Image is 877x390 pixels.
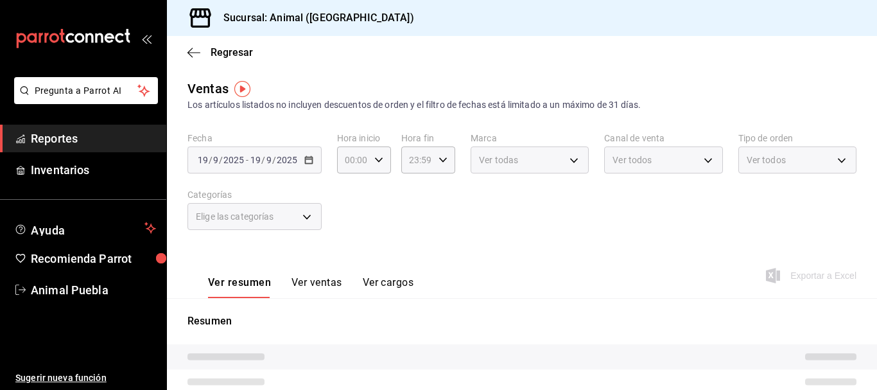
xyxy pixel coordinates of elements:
input: -- [213,155,219,165]
div: Ventas [187,79,229,98]
span: / [209,155,213,165]
span: Sugerir nueva función [15,371,156,385]
label: Fecha [187,134,322,143]
button: Ver resumen [208,276,271,298]
a: Pregunta a Parrot AI [9,93,158,107]
span: Pregunta a Parrot AI [35,84,138,98]
span: Regresar [211,46,253,58]
input: -- [250,155,261,165]
input: -- [266,155,272,165]
label: Hora inicio [337,134,391,143]
button: Regresar [187,46,253,58]
label: Marca [471,134,589,143]
div: Los artículos listados no incluyen descuentos de orden y el filtro de fechas está limitado a un m... [187,98,856,112]
label: Tipo de orden [738,134,856,143]
span: / [261,155,265,165]
label: Categorías [187,190,322,199]
span: Reportes [31,130,156,147]
span: / [219,155,223,165]
span: Ver todas [479,154,518,166]
span: Animal Puebla [31,281,156,299]
span: / [272,155,276,165]
h3: Sucursal: Animal ([GEOGRAPHIC_DATA]) [213,10,414,26]
p: Resumen [187,314,856,329]
input: ---- [276,155,298,165]
span: Ayuda [31,220,139,236]
button: Pregunta a Parrot AI [14,77,158,104]
span: Elige las categorías [196,210,274,223]
label: Canal de venta [604,134,722,143]
img: Tooltip marker [234,81,250,97]
input: -- [197,155,209,165]
div: navigation tabs [208,276,413,298]
button: open_drawer_menu [141,33,152,44]
span: Inventarios [31,161,156,179]
span: Ver todos [612,154,652,166]
input: ---- [223,155,245,165]
span: - [246,155,248,165]
span: Recomienda Parrot [31,250,156,267]
button: Ver ventas [291,276,342,298]
label: Hora fin [401,134,455,143]
span: Ver todos [747,154,786,166]
button: Ver cargos [363,276,414,298]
